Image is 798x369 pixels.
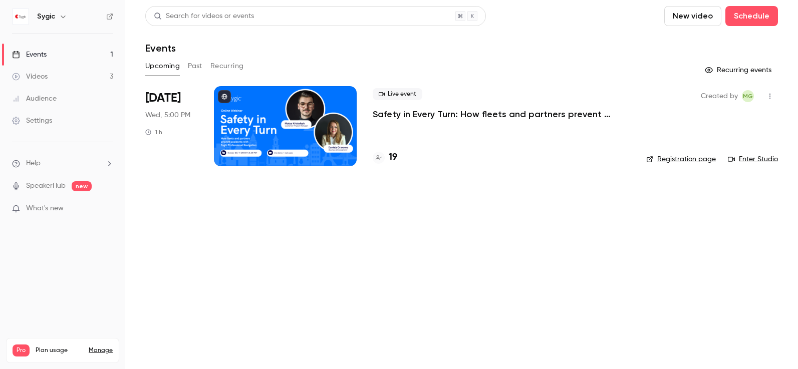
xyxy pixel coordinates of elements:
a: Registration page [646,154,716,164]
a: Manage [89,346,113,354]
button: New video [664,6,721,26]
div: Search for videos or events [154,11,254,22]
span: Plan usage [36,346,83,354]
div: Audience [12,94,57,104]
h1: Events [145,42,176,54]
a: 19 [373,151,397,164]
button: Schedule [725,6,778,26]
h6: Sygic [37,12,55,22]
span: Help [26,158,41,169]
a: SpeakerHub [26,181,66,191]
span: Michaela Gálfiová [742,90,754,102]
span: MG [743,90,753,102]
span: [DATE] [145,90,181,106]
div: 1 h [145,128,162,136]
div: Oct 22 Wed, 11:00 AM (America/New York) [145,86,198,166]
span: Wed, 5:00 PM [145,110,190,120]
img: Sygic [13,9,29,25]
a: Enter Studio [728,154,778,164]
button: Past [188,58,202,74]
span: new [72,181,92,191]
a: Safety in Every Turn: How fleets and partners prevent accidents with Sygic Professional Navigation [373,108,630,120]
span: What's new [26,203,64,214]
span: Live event [373,88,422,100]
span: Pro [13,344,30,356]
button: Upcoming [145,58,180,74]
div: Events [12,50,47,60]
button: Recurring events [700,62,778,78]
div: Settings [12,116,52,126]
li: help-dropdown-opener [12,158,113,169]
h4: 19 [389,151,397,164]
iframe: Noticeable Trigger [101,204,113,213]
button: Recurring [210,58,244,74]
span: Created by [701,90,738,102]
div: Videos [12,72,48,82]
